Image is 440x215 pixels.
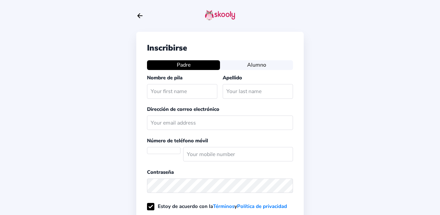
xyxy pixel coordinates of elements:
[147,84,217,98] input: Your first name
[147,74,182,81] label: Nombre de pila
[147,137,208,144] label: Número de teléfono móvil
[220,60,293,70] button: Alumno
[147,203,287,210] label: Estoy de acuerdo con la y
[213,203,234,210] a: Términos
[205,10,235,20] img: skooly-logo.png
[183,147,293,161] input: Your mobile number
[223,74,242,81] label: Apellido
[147,60,220,70] button: Padre
[147,116,293,130] input: Your email address
[237,203,287,210] a: Política de privacidad
[147,169,174,175] label: Contraseña
[283,182,293,189] button: eye outlineeye off outline
[147,43,293,53] div: Inscribirse
[147,106,219,113] label: Dirección de correo electrónico
[223,84,293,98] input: Your last name
[283,182,290,189] ion-icon: eye outline
[136,12,144,19] button: arrow back outline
